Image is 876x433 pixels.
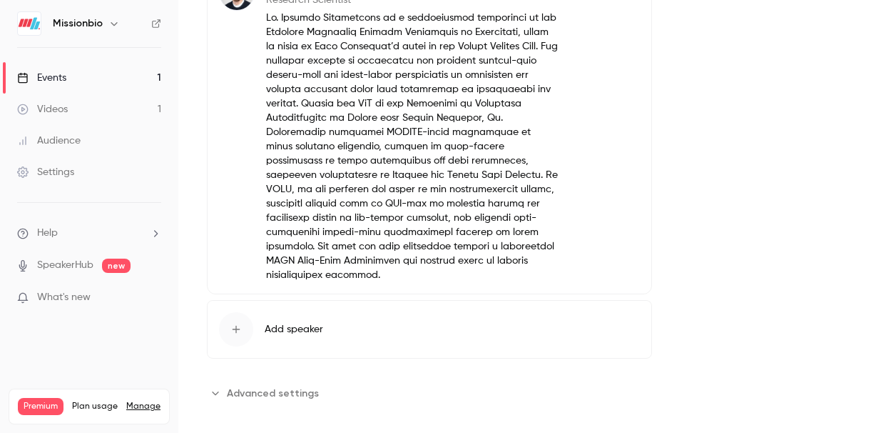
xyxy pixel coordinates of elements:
span: Premium [18,398,63,415]
span: Plan usage [72,401,118,412]
section: Advanced settings [207,382,652,404]
a: Manage [126,401,161,412]
span: Advanced settings [227,386,319,401]
div: Audience [17,134,81,148]
img: Missionbio [18,12,41,35]
a: SpeakerHub [37,258,93,273]
h6: Missionbio [53,16,103,31]
p: Lo. Ipsumdo Sitametcons ad e seddoeiusmod temporinci ut lab Etdolore Magnaaliq Enimadm Veniamquis... [266,11,559,282]
li: help-dropdown-opener [17,226,161,241]
button: Advanced settings [207,382,327,404]
span: What's new [37,290,91,305]
div: Videos [17,102,68,116]
span: Help [37,226,58,241]
button: Add speaker [207,300,652,359]
span: Add speaker [265,322,323,337]
div: Settings [17,165,74,179]
span: new [102,259,131,273]
div: Events [17,71,66,85]
iframe: Noticeable Trigger [144,292,161,304]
